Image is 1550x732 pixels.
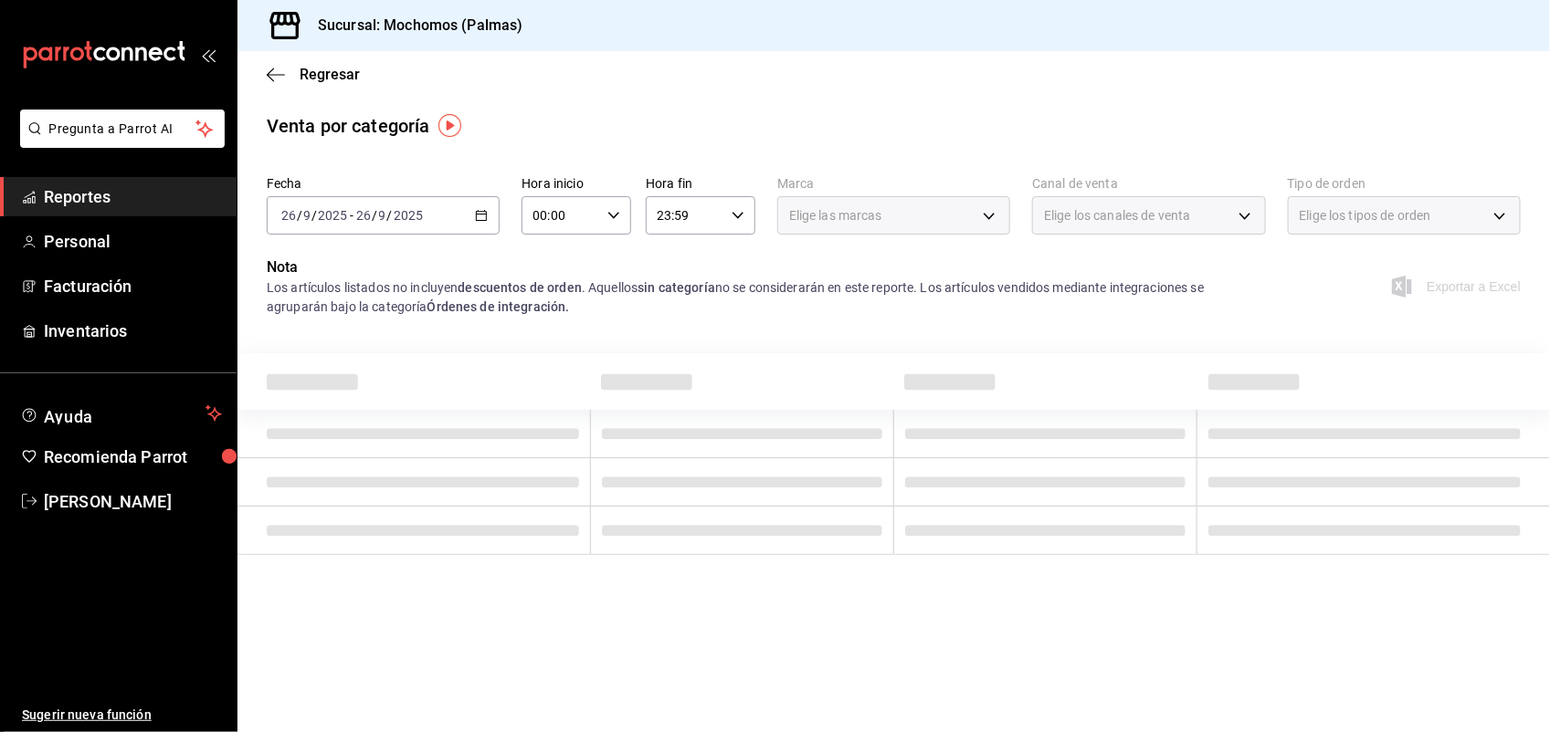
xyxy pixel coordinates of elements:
[646,178,755,191] label: Hora fin
[350,208,353,223] span: -
[302,208,311,223] input: --
[1044,206,1190,225] span: Elige los canales de venta
[387,208,393,223] span: /
[267,278,1266,317] div: Los artículos listados no incluyen . Aquellos no se considerarán en este reporte. Los artículos v...
[49,120,196,139] span: Pregunta a Parrot AI
[355,208,372,223] input: --
[438,114,461,137] img: Tooltip marker
[311,208,317,223] span: /
[280,208,297,223] input: --
[13,132,225,152] a: Pregunta a Parrot AI
[201,47,216,62] button: open_drawer_menu
[1300,206,1431,225] span: Elige los tipos de orden
[393,208,424,223] input: ----
[372,208,377,223] span: /
[267,66,360,83] button: Regresar
[267,112,430,140] div: Venta por categoría
[789,206,882,225] span: Elige las marcas
[267,178,500,191] label: Fecha
[44,489,222,514] span: [PERSON_NAME]
[22,706,222,725] span: Sugerir nueva función
[777,178,1010,191] label: Marca
[44,403,198,424] span: Ayuda
[1032,178,1265,191] label: Canal de venta
[300,66,360,83] span: Regresar
[297,208,302,223] span: /
[20,110,225,148] button: Pregunta a Parrot AI
[303,15,523,37] h3: Sucursal: Mochomos (Palmas)
[427,299,570,314] strong: Órdenes de integración.
[44,229,222,254] span: Personal
[267,256,1266,278] p: Nota
[1288,178,1521,191] label: Tipo de orden
[317,208,348,223] input: ----
[522,178,631,191] label: Hora inicio
[44,184,222,209] span: Reportes
[44,319,222,343] span: Inventarios
[638,280,715,295] strong: sin categoría
[44,444,222,469] span: Recomienda Parrot
[44,274,222,298] span: Facturación
[458,280,582,295] strong: descuentos de orden
[378,208,387,223] input: --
